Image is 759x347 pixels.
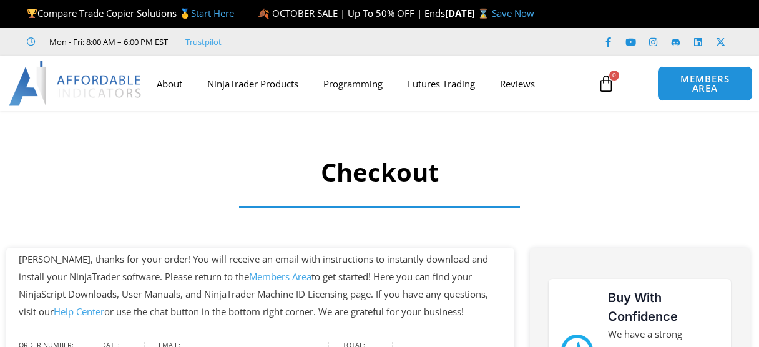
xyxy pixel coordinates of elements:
span: Compare Trade Copier Solutions 🥇 [27,7,234,19]
span: Mon - Fri: 8:00 AM – 6:00 PM EST [46,34,168,49]
span: 0 [609,71,619,81]
h3: Buy With Confidence [608,288,718,326]
a: MEMBERS AREA [657,66,752,101]
a: 0 [579,66,634,102]
a: Start Here [191,7,234,19]
nav: Menu [144,69,592,98]
strong: [DATE] ⌛ [445,7,492,19]
a: Programming [311,69,395,98]
img: 🏆 [27,9,37,18]
h1: Checkout [30,155,729,190]
a: NinjaTrader Products [195,69,311,98]
a: Trustpilot [185,34,222,49]
a: Save Now [492,7,534,19]
a: Futures Trading [395,69,487,98]
span: MEMBERS AREA [670,74,739,93]
img: LogoAI | Affordable Indicators – NinjaTrader [9,61,143,106]
a: About [144,69,195,98]
span: 🍂 OCTOBER SALE | Up To 50% OFF | Ends [258,7,445,19]
a: Help Center [54,305,104,318]
p: [PERSON_NAME], thanks for your order! You will receive an email with instructions to instantly do... [19,251,502,320]
a: Reviews [487,69,547,98]
a: Members Area [249,270,311,283]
